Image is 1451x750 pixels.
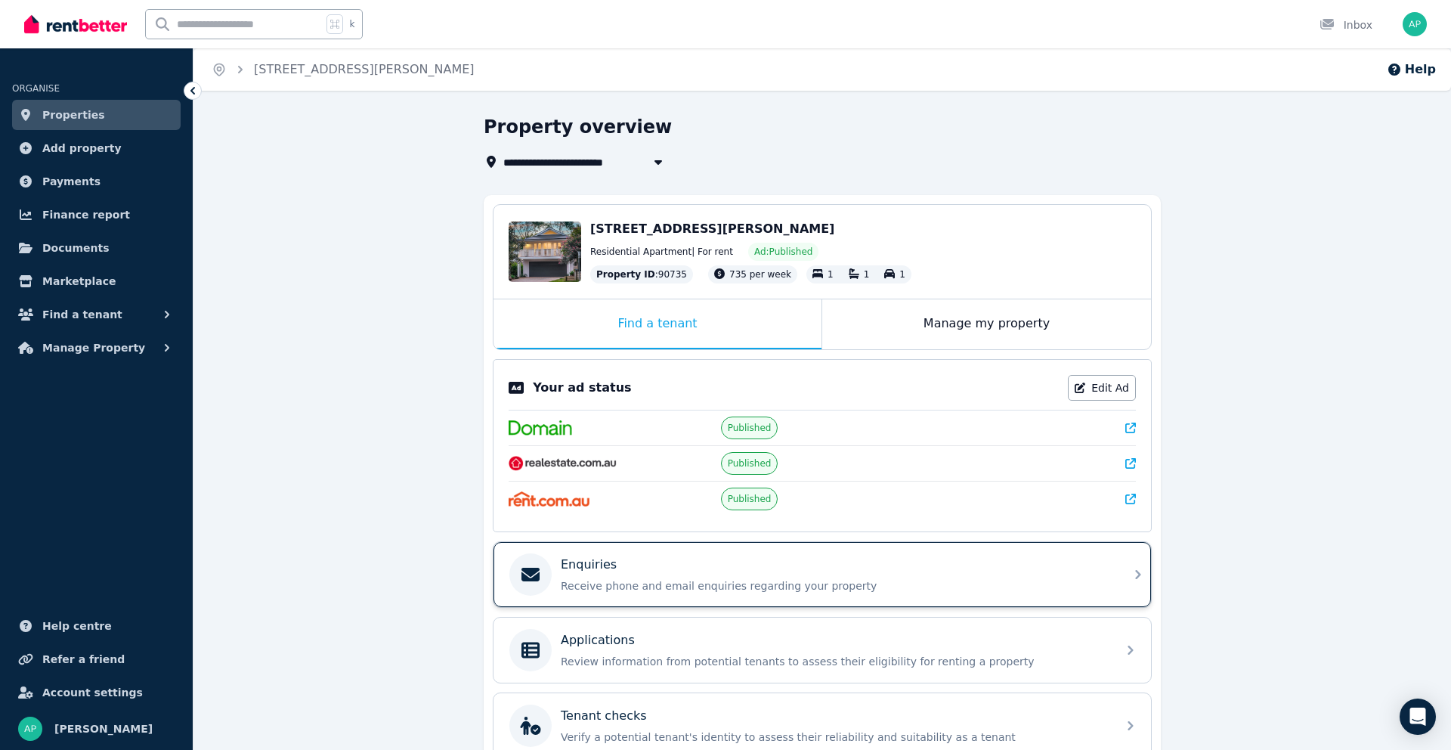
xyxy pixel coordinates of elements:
span: Published [728,457,772,470]
div: Find a tenant [493,299,821,349]
span: 1 [828,269,834,280]
div: Open Intercom Messenger [1400,699,1436,735]
p: Your ad status [533,379,631,397]
span: Property ID [596,268,655,280]
span: Documents [42,239,110,257]
span: 1 [899,269,905,280]
span: [PERSON_NAME] [54,720,153,738]
span: Add property [42,139,122,157]
a: Finance report [12,200,181,230]
img: RentBetter [24,13,127,36]
span: k [349,18,354,30]
span: Ad: Published [754,246,812,258]
div: Manage my property [822,299,1151,349]
button: Find a tenant [12,299,181,330]
img: Aurora Pagonis [1403,12,1427,36]
span: Finance report [42,206,130,224]
span: Account settings [42,683,143,702]
span: Published [728,422,772,434]
button: Manage Property [12,333,181,363]
a: Documents [12,233,181,263]
p: Review information from potential tenants to assess their eligibility for renting a property [561,654,1108,669]
span: 1 [864,269,870,280]
span: Residential Apartment | For rent [590,246,733,258]
span: [STREET_ADDRESS][PERSON_NAME] [590,222,834,236]
span: Payments [42,172,101,191]
img: Rent.com.au [509,491,589,507]
p: Tenant checks [561,707,647,725]
h1: Property overview [484,115,672,139]
a: Properties [12,100,181,130]
a: ApplicationsReview information from potential tenants to assess their eligibility for renting a p... [493,618,1151,683]
button: Help [1387,60,1436,79]
img: Aurora Pagonis [18,717,42,741]
a: Account settings [12,677,181,708]
span: Refer a friend [42,650,125,668]
span: Help centre [42,617,112,635]
p: Receive phone and email enquiries regarding your property [561,578,1108,593]
span: 735 per week [729,269,791,280]
a: EnquiriesReceive phone and email enquiries regarding your property [493,542,1151,607]
p: Applications [561,631,635,649]
a: Payments [12,166,181,197]
a: Marketplace [12,266,181,296]
span: ORGANISE [12,83,60,94]
div: : 90735 [590,265,693,284]
div: Inbox [1320,17,1372,33]
img: Domain.com.au [509,420,572,435]
a: Refer a friend [12,644,181,674]
span: Published [728,493,772,505]
span: Manage Property [42,339,145,357]
nav: Breadcrumb [193,48,493,91]
span: Find a tenant [42,305,122,324]
span: Marketplace [42,272,116,290]
a: [STREET_ADDRESS][PERSON_NAME] [254,62,475,76]
img: RealEstate.com.au [509,456,617,471]
a: Add property [12,133,181,163]
a: Help centre [12,611,181,641]
p: Verify a potential tenant's identity to assess their reliability and suitability as a tenant [561,730,1108,745]
p: Enquiries [561,556,617,574]
span: Properties [42,106,105,124]
a: Edit Ad [1068,375,1136,401]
